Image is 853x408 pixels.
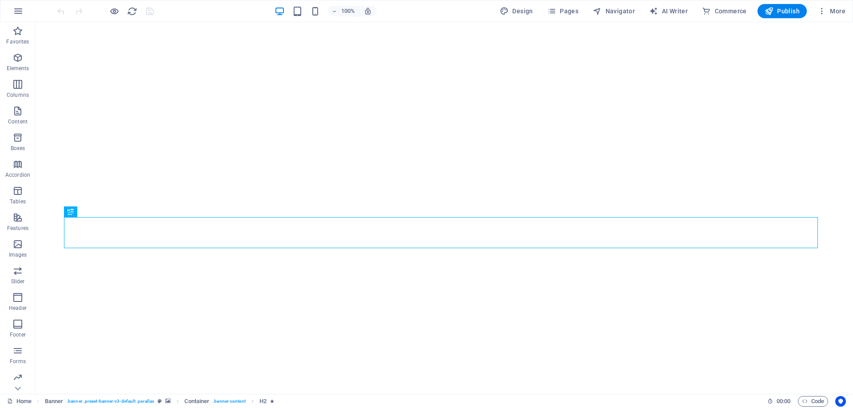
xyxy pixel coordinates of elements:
[777,396,790,407] span: 00 00
[327,6,359,16] button: 100%
[496,4,537,18] button: Design
[798,396,828,407] button: Code
[184,396,209,407] span: Click to select. Double-click to edit
[7,225,28,232] p: Features
[765,7,800,16] span: Publish
[364,7,372,15] i: On resize automatically adjust zoom level to fit chosen device.
[646,4,691,18] button: AI Writer
[158,399,162,404] i: This element is a customizable preset
[11,278,25,285] p: Slider
[817,7,845,16] span: More
[213,396,245,407] span: . banner-content
[45,396,64,407] span: Click to select. Double-click to edit
[649,7,688,16] span: AI Writer
[547,7,578,16] span: Pages
[165,399,171,404] i: This element contains a background
[67,396,154,407] span: . banner .preset-banner-v3-default .parallax
[593,7,635,16] span: Navigator
[8,118,28,125] p: Content
[5,171,30,178] p: Accordion
[783,398,784,404] span: :
[802,396,824,407] span: Code
[259,396,267,407] span: Click to select. Double-click to edit
[9,251,27,258] p: Images
[835,396,846,407] button: Usercentrics
[10,331,26,338] p: Footer
[7,91,29,99] p: Columns
[127,6,137,16] i: Reload page
[6,38,29,45] p: Favorites
[500,7,533,16] span: Design
[341,6,355,16] h6: 100%
[45,396,275,407] nav: breadcrumb
[544,4,582,18] button: Pages
[10,198,26,205] p: Tables
[10,358,26,365] p: Forms
[757,4,807,18] button: Publish
[109,6,120,16] button: Click here to leave preview mode and continue editing
[7,396,32,407] a: Click to cancel selection. Double-click to open Pages
[496,4,537,18] div: Design (Ctrl+Alt+Y)
[702,7,747,16] span: Commerce
[11,145,25,152] p: Boxes
[767,396,791,407] h6: Session time
[270,399,274,404] i: Element contains an animation
[7,65,29,72] p: Elements
[127,6,137,16] button: reload
[814,4,849,18] button: More
[9,305,27,312] p: Header
[698,4,750,18] button: Commerce
[589,4,638,18] button: Navigator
